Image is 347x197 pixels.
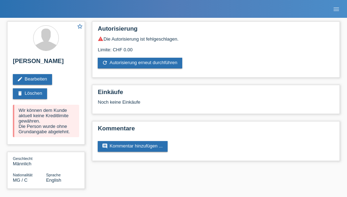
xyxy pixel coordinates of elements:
[77,23,83,31] a: star_border
[102,143,108,149] i: comment
[98,125,334,136] h2: Kommentare
[17,76,23,82] i: edit
[98,58,182,68] a: refreshAutorisierung erneut durchführen
[98,36,103,42] i: warning
[98,89,334,99] h2: Einkäufe
[13,156,32,161] span: Geschlecht
[17,90,23,96] i: delete
[77,23,83,30] i: star_border
[13,156,46,166] div: Männlich
[98,141,168,152] a: commentKommentar hinzufügen ...
[13,177,27,183] span: Madagaskar / C / 12.02.2021
[13,173,32,177] span: Nationalität
[46,177,61,183] span: English
[102,60,108,66] i: refresh
[98,99,334,110] div: Noch keine Einkäufe
[13,88,47,99] a: deleteLöschen
[329,7,343,11] a: menu
[13,58,79,68] h2: [PERSON_NAME]
[46,173,61,177] span: Sprache
[98,42,334,52] div: Limite: CHF 0.00
[98,36,334,42] div: Die Autorisierung ist fehlgeschlagen.
[98,25,334,36] h2: Autorisierung
[13,105,79,137] div: Wir können dem Kunde aktuell keine Kreditlimite gewähren. Die Person wurde ohne Grundangabe abgel...
[333,6,340,13] i: menu
[13,74,52,85] a: editBearbeiten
